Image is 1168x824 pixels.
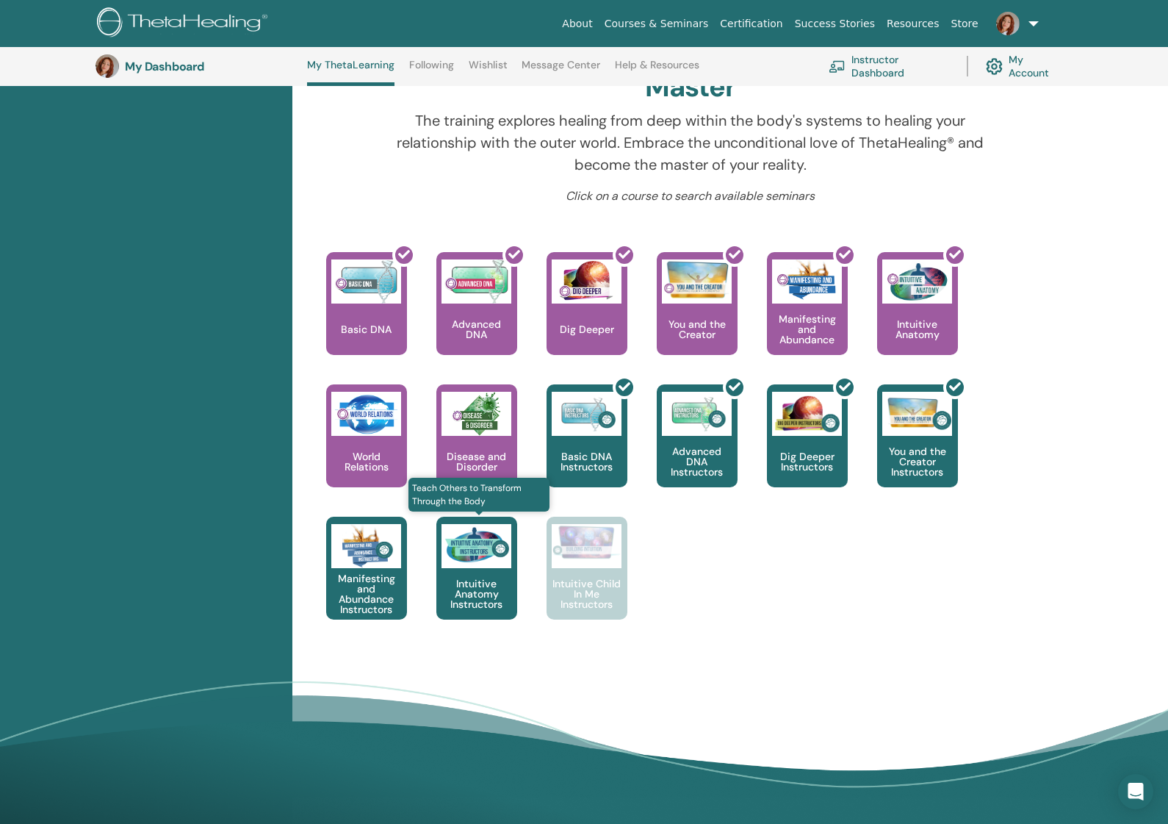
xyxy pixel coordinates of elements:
[409,59,454,82] a: Following
[945,10,984,37] a: Store
[547,451,627,472] p: Basic DNA Instructors
[331,392,401,436] img: World Relations
[331,524,401,568] img: Manifesting and Abundance Instructors
[125,60,272,74] h3: My Dashboard
[789,10,881,37] a: Success Stories
[772,259,842,304] img: Manifesting and Abundance
[552,392,621,436] img: Basic DNA Instructors
[714,10,788,37] a: Certification
[436,578,517,609] p: Intuitive Anatomy Instructors
[331,259,401,304] img: Basic DNA
[436,517,517,649] a: Teach Others to Transform Through the Body Intuitive Anatomy Instructors Intuitive Anatomy Instru...
[877,252,958,384] a: Intuitive Anatomy Intuitive Anatomy
[615,59,699,82] a: Help & Resources
[772,392,842,436] img: Dig Deeper Instructors
[326,451,407,472] p: World Relations
[767,252,848,384] a: Manifesting and Abundance Manifesting and Abundance
[767,451,848,472] p: Dig Deeper Instructors
[554,324,620,334] p: Dig Deeper
[547,252,627,384] a: Dig Deeper Dig Deeper
[97,7,273,40] img: logo.png
[441,524,511,568] img: Intuitive Anatomy Instructors
[877,446,958,477] p: You and the Creator Instructors
[408,478,550,512] span: Teach Others to Transform Through the Body
[986,54,1003,79] img: cog.svg
[877,384,958,517] a: You and the Creator Instructors You and the Creator Instructors
[662,392,732,436] img: Advanced DNA Instructors
[882,259,952,304] img: Intuitive Anatomy
[882,392,952,436] img: You and the Creator Instructors
[829,60,846,73] img: chalkboard-teacher.svg
[767,314,848,345] p: Manifesting and Abundance
[522,59,600,82] a: Message Center
[95,54,119,78] img: default.jpg
[382,110,998,176] p: The training explores healing from deep within the body's systems to healing your relationship wi...
[645,71,736,104] h2: Master
[986,50,1064,82] a: My Account
[547,578,627,609] p: Intuitive Child In Me Instructors
[547,517,627,649] a: Intuitive Child In Me Instructors Intuitive Child In Me Instructors
[996,12,1020,35] img: default.jpg
[657,319,738,340] p: You and the Creator
[436,384,517,517] a: Disease and Disorder Disease and Disorder
[326,384,407,517] a: World Relations World Relations
[441,259,511,304] img: Advanced DNA
[469,59,508,82] a: Wishlist
[662,259,732,300] img: You and the Creator
[547,384,627,517] a: Basic DNA Instructors Basic DNA Instructors
[382,187,998,205] p: Click on a course to search available seminars
[877,319,958,340] p: Intuitive Anatomy
[657,384,738,517] a: Advanced DNA Instructors Advanced DNA Instructors
[829,50,949,82] a: Instructor Dashboard
[657,252,738,384] a: You and the Creator You and the Creator
[326,517,407,649] a: Manifesting and Abundance Instructors Manifesting and Abundance Instructors
[552,524,621,560] img: Intuitive Child In Me Instructors
[657,446,738,477] p: Advanced DNA Instructors
[441,392,511,436] img: Disease and Disorder
[326,252,407,384] a: Basic DNA Basic DNA
[436,451,517,472] p: Disease and Disorder
[767,384,848,517] a: Dig Deeper Instructors Dig Deeper Instructors
[1118,774,1153,809] div: Open Intercom Messenger
[436,319,517,340] p: Advanced DNA
[599,10,715,37] a: Courses & Seminars
[436,252,517,384] a: Advanced DNA Advanced DNA
[556,10,598,37] a: About
[552,259,621,304] img: Dig Deeper
[326,573,407,615] p: Manifesting and Abundance Instructors
[307,59,394,86] a: My ThetaLearning
[881,10,945,37] a: Resources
